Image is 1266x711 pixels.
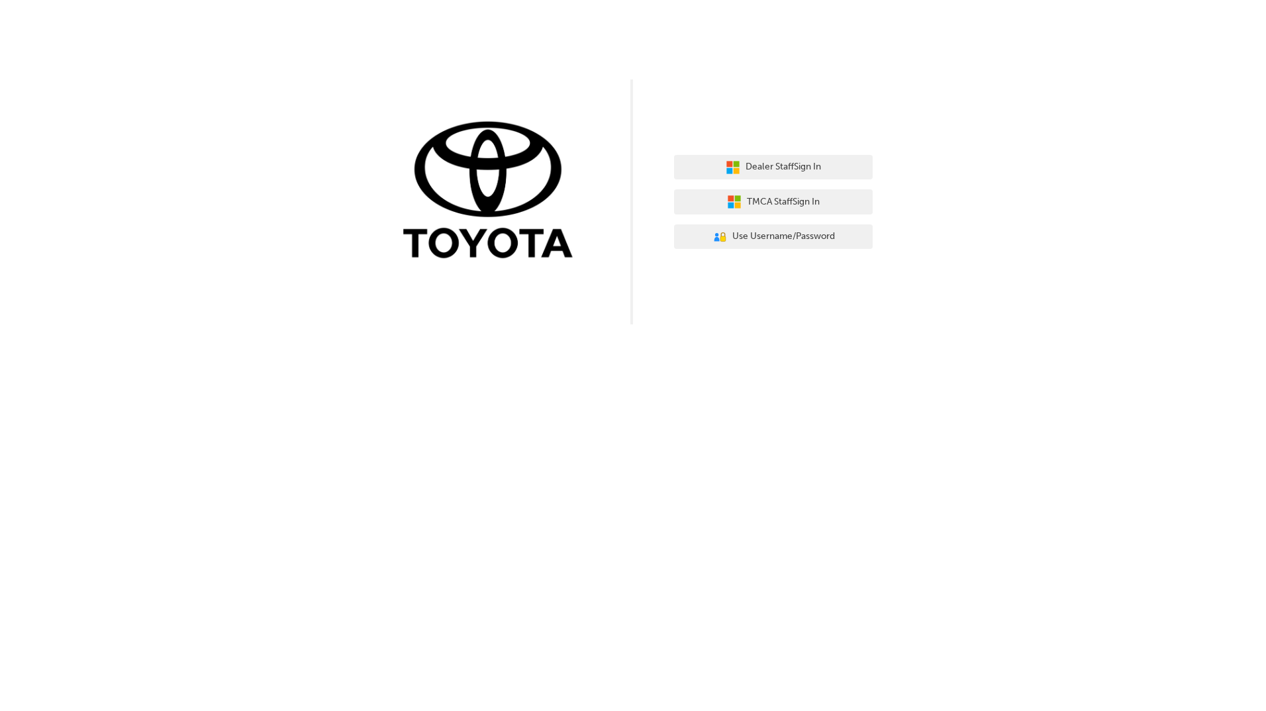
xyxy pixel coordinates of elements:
[674,155,873,180] button: Dealer StaffSign In
[732,229,835,244] span: Use Username/Password
[746,160,821,175] span: Dealer Staff Sign In
[674,224,873,250] button: Use Username/Password
[747,195,820,210] span: TMCA Staff Sign In
[393,118,592,265] img: Trak
[674,189,873,214] button: TMCA StaffSign In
